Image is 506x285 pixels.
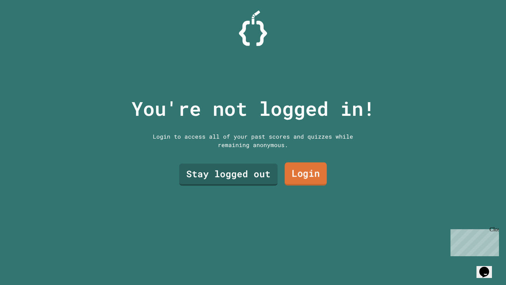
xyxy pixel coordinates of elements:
[131,94,375,123] p: You're not logged in!
[179,164,278,186] a: Stay logged out
[3,3,48,45] div: Chat with us now!Close
[448,226,499,256] iframe: chat widget
[239,11,267,46] img: Logo.svg
[285,162,327,185] a: Login
[476,257,499,278] iframe: chat widget
[148,132,358,149] div: Login to access all of your past scores and quizzes while remaining anonymous.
